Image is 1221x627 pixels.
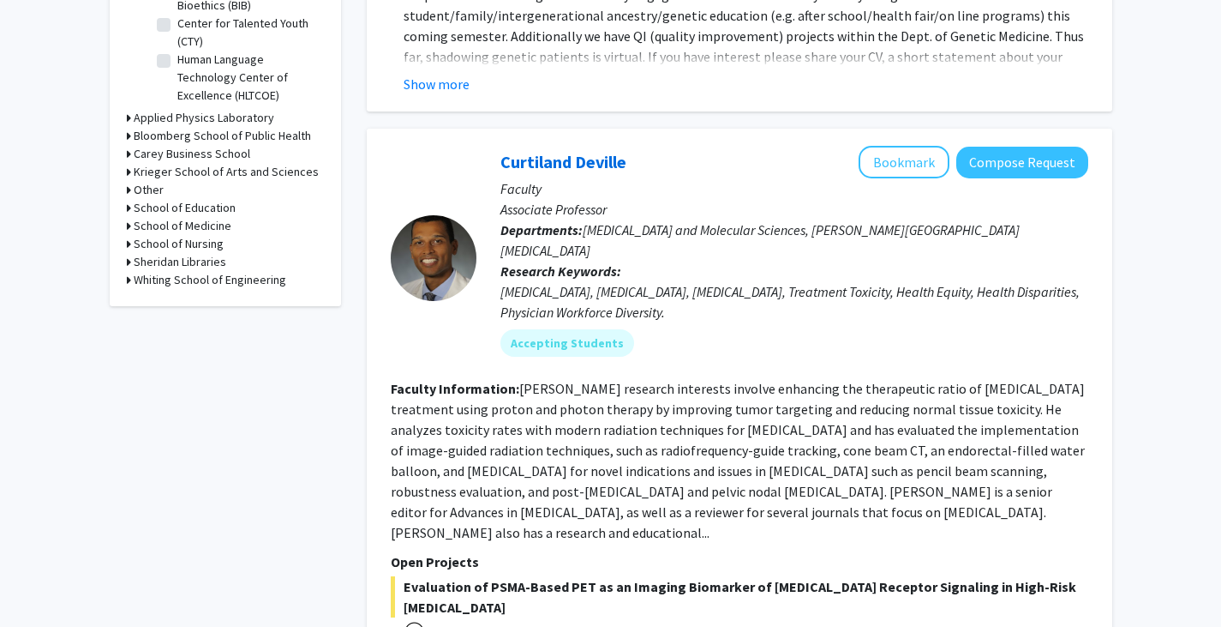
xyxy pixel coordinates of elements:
[134,235,224,253] h3: School of Nursing
[391,380,1085,541] fg-read-more: [PERSON_NAME] research interests involve enhancing the therapeutic ratio of [MEDICAL_DATA] treatm...
[391,552,1088,572] p: Open Projects
[859,146,949,178] button: Add Curtiland Deville to Bookmarks
[13,550,73,614] iframe: Chat
[134,253,226,271] h3: Sheridan Libraries
[134,163,319,181] h3: Krieger School of Arts and Sciences
[500,281,1088,323] div: [MEDICAL_DATA], [MEDICAL_DATA], [MEDICAL_DATA], Treatment Toxicity, Health Equity, Health Dispari...
[134,199,236,217] h3: School of Education
[500,151,626,172] a: Curtiland Deville
[404,74,470,94] button: Show more
[134,217,231,235] h3: School of Medicine
[500,262,621,280] b: Research Keywords:
[500,329,634,357] mat-chip: Accepting Students
[956,147,1088,178] button: Compose Request to Curtiland Deville
[500,221,1020,259] span: [MEDICAL_DATA] and Molecular Sciences, [PERSON_NAME][GEOGRAPHIC_DATA][MEDICAL_DATA]
[500,221,583,238] b: Departments:
[134,181,164,199] h3: Other
[391,380,519,397] b: Faculty Information:
[391,576,1088,618] span: Evaluation of PSMA-Based PET as an Imaging Biomarker of [MEDICAL_DATA] Receptor Signaling in High...
[177,51,320,105] label: Human Language Technology Center of Excellence (HLTCOE)
[500,178,1088,199] p: Faculty
[134,271,286,289] h3: Whiting School of Engineering
[177,15,320,51] label: Center for Talented Youth (CTY)
[134,145,250,163] h3: Carey Business School
[134,127,311,145] h3: Bloomberg School of Public Health
[134,109,274,127] h3: Applied Physics Laboratory
[500,199,1088,220] p: Associate Professor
